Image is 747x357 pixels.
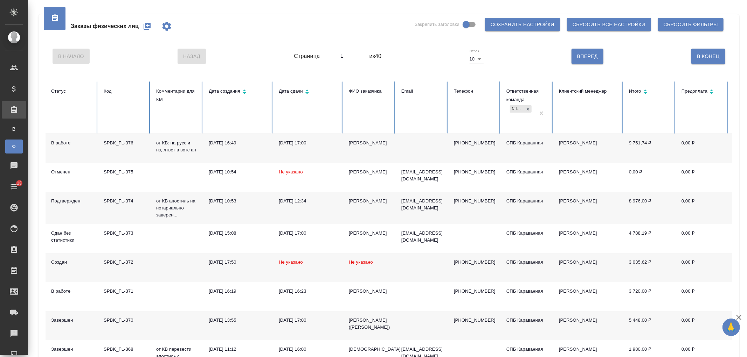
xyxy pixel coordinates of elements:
div: Сортировка [209,87,268,97]
div: СПБ Караванная [506,140,548,147]
button: Создать [139,18,155,35]
label: Строк [470,49,479,53]
div: SPBK_FL-373 [104,230,145,237]
div: [DATE] 16:00 [279,346,338,353]
td: 0,00 ₽ [676,163,728,192]
div: СПБ Караванная [506,346,548,353]
p: [EMAIL_ADDRESS][DOMAIN_NAME] [401,169,443,183]
div: Отменен [51,169,92,176]
div: [DATE] 16:19 [209,288,268,295]
div: [DATE] 17:00 [279,317,338,324]
span: Сохранить настройки [491,20,554,29]
div: СПБ Караванная [506,169,548,176]
div: ФИО заказчика [349,87,390,95]
div: SPBK_FL-371 [104,288,145,295]
td: 4 788,19 ₽ [623,224,676,253]
button: Сбросить все настройки [567,18,651,31]
span: 🙏 [725,320,737,335]
td: [PERSON_NAME] [553,311,623,340]
td: 8 976,00 ₽ [623,192,676,224]
div: Сортировка [279,87,338,97]
div: СПБ Караванная [506,198,548,205]
div: SPBK_FL-372 [104,259,145,266]
p: от КВ апостиль на нотариально заверен... [156,198,198,219]
p: [PHONE_NUMBER] [454,288,495,295]
div: [DATE] 11:12 [209,346,268,353]
td: 0,00 ₽ [676,311,728,340]
p: [PHONE_NUMBER] [454,198,495,205]
button: В Конец [691,49,725,64]
div: Завершен [51,346,92,353]
div: Ответственная команда [506,87,548,104]
p: [PHONE_NUMBER] [454,169,495,176]
div: [DATE] 17:00 [279,230,338,237]
div: 10 [470,54,484,64]
div: [PERSON_NAME] ([PERSON_NAME]) [349,317,390,331]
div: [DATE] 17:00 [279,140,338,147]
div: Сортировка [682,87,723,97]
td: 5 448,00 ₽ [623,311,676,340]
div: СПБ Караванная [506,288,548,295]
td: [PERSON_NAME] [553,282,623,311]
div: [DATE] 16:23 [279,288,338,295]
div: Код [104,87,145,95]
p: [EMAIL_ADDRESS][DOMAIN_NAME] [401,230,443,244]
a: Ф [5,140,23,153]
span: 13 [13,180,26,187]
span: В [9,126,19,133]
span: из 40 [369,52,382,60]
button: Вперед [572,49,603,64]
td: 0,00 ₽ [676,224,728,253]
td: [PERSON_NAME] [553,134,623,163]
td: 0,00 ₽ [623,163,676,192]
div: [DATE] 10:54 [209,169,268,176]
div: SPBK_FL-370 [104,317,145,324]
a: 13 [2,178,26,195]
div: [DATE] 12:34 [279,198,338,205]
td: 3 720,00 ₽ [623,282,676,311]
button: Сбросить фильтры [658,18,724,31]
div: Сдан без статистики [51,230,92,244]
a: В [5,122,23,136]
td: [PERSON_NAME] [553,253,623,282]
div: Статус [51,87,92,95]
div: SPBK_FL-368 [104,346,145,353]
div: Email [401,87,443,95]
div: [DEMOGRAPHIC_DATA] [349,346,390,353]
td: [PERSON_NAME] [553,163,623,192]
span: Не указано [279,169,303,174]
td: 0,00 ₽ [676,253,728,282]
span: Не указано [279,259,303,265]
div: [PERSON_NAME] [349,198,390,205]
div: [DATE] 15:08 [209,230,268,237]
span: Сбросить все настройки [573,20,645,29]
td: 9 751,74 ₽ [623,134,676,163]
span: Закрепить заголовки [415,21,459,28]
div: Комментарии для КМ [156,87,198,104]
td: [PERSON_NAME] [553,224,623,253]
div: Создан [51,259,92,266]
div: Телефон [454,87,495,95]
span: В Конец [697,52,720,61]
td: 0,00 ₽ [676,134,728,163]
td: 0,00 ₽ [676,282,728,311]
p: [PHONE_NUMBER] [454,259,495,266]
div: В работе [51,288,92,295]
div: [DATE] 10:53 [209,198,268,205]
div: [PERSON_NAME] [349,169,390,176]
div: [DATE] 17:50 [209,259,268,266]
div: [DATE] 13:55 [209,317,268,324]
span: Ф [9,143,19,150]
div: Подтвержден [51,198,92,205]
div: СПБ Караванная [510,105,524,113]
p: [EMAIL_ADDRESS][DOMAIN_NAME] [401,198,443,212]
button: Сохранить настройки [485,18,560,31]
td: 3 035,62 ₽ [623,253,676,282]
p: [PHONE_NUMBER] [454,140,495,147]
span: Сбросить фильтры [664,20,718,29]
div: В работе [51,140,92,147]
button: 🙏 [722,319,740,336]
div: Сортировка [629,87,670,97]
div: SPBK_FL-375 [104,169,145,176]
div: СПБ Караванная [506,230,548,237]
